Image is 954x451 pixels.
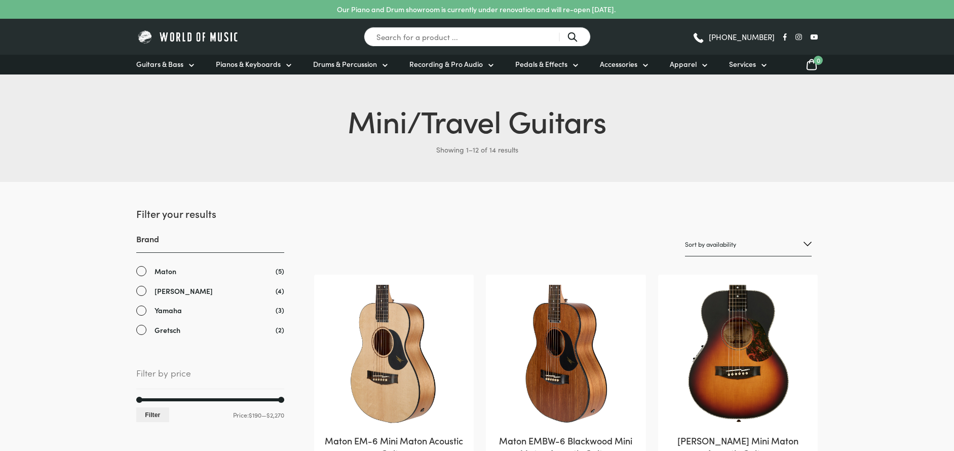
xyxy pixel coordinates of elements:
span: (2) [276,324,284,335]
span: $2,270 [266,410,284,419]
span: 0 [814,56,823,65]
img: Maton EM-6 Mini Maton Acoustic/Electric Guitar [324,285,464,424]
span: Apparel [670,59,697,69]
span: (3) [276,305,284,315]
span: [PERSON_NAME] [155,285,213,297]
p: Showing 1–12 of 14 results [136,141,818,158]
iframe: Chat with our support team [807,340,954,451]
span: Yamaha [155,305,182,316]
a: Gretsch [136,324,284,336]
a: [PERSON_NAME] [136,285,284,297]
span: (4) [276,285,284,296]
span: [PHONE_NUMBER] [709,33,775,41]
span: Maton [155,266,176,277]
p: Our Piano and Drum showroom is currently under renovation and will re-open [DATE]. [337,4,616,15]
span: Drums & Percussion [313,59,377,69]
select: Shop order [685,233,812,256]
span: Gretsch [155,324,180,336]
h3: Brand [136,233,284,253]
span: Services [729,59,756,69]
span: Accessories [600,59,637,69]
div: Price: — [136,407,284,422]
img: Maton Troubadour Mini Maton close view [668,285,808,424]
span: Guitars & Bass [136,59,183,69]
img: World of Music [136,29,240,45]
span: Pedals & Effects [515,59,567,69]
button: Filter [136,407,169,422]
div: Brand [136,233,284,336]
span: Pianos & Keyboards [216,59,281,69]
span: Filter by price [136,366,284,389]
span: Recording & Pro Audio [409,59,483,69]
span: $190 [249,410,261,419]
h1: Mini/Travel Guitars [136,99,818,141]
a: [PHONE_NUMBER] [692,29,775,45]
h2: Filter your results [136,206,284,220]
span: (5) [276,266,284,276]
input: Search for a product ... [364,27,591,47]
a: Maton [136,266,284,277]
a: Yamaha [136,305,284,316]
img: Maton EMBW-6 Mini Maton Acoustic Guitar Front Angle [496,285,635,424]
